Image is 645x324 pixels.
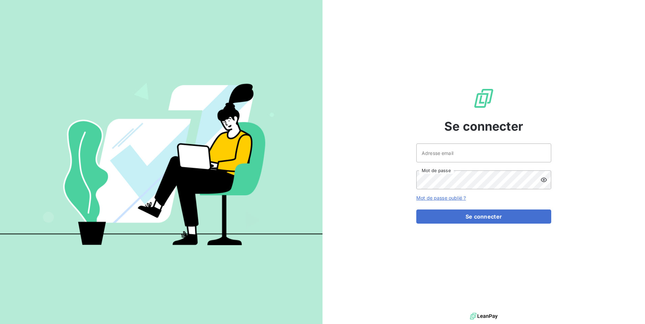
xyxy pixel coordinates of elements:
[470,311,498,321] img: logo
[473,88,495,109] img: Logo LeanPay
[416,195,466,201] a: Mot de passe oublié ?
[416,143,551,162] input: placeholder
[444,117,523,135] span: Se connecter
[416,209,551,224] button: Se connecter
